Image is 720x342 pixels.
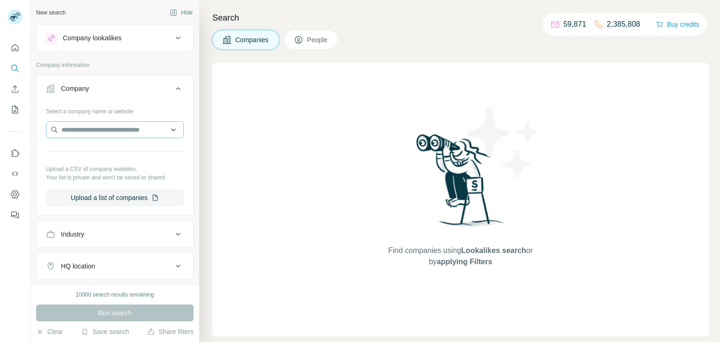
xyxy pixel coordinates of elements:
button: Use Surfe API [7,165,22,182]
button: Save search [81,327,129,336]
button: Company lookalikes [37,27,193,49]
button: Buy credits [656,18,699,31]
button: Search [7,60,22,77]
span: People [307,35,329,45]
button: Upload a list of companies [46,189,184,206]
img: Surfe Illustration - Stars [461,100,545,185]
button: Clear [36,327,63,336]
span: Find companies using or by [385,245,535,268]
img: Surfe Illustration - Woman searching with binoculars [412,132,510,236]
button: Industry [37,223,193,245]
div: New search [36,8,66,17]
button: Enrich CSV [7,81,22,97]
button: My lists [7,101,22,118]
div: Company [61,84,89,93]
div: Industry [61,230,84,239]
button: Share filters [147,327,194,336]
span: Lookalikes search [461,246,526,254]
div: Company lookalikes [63,33,121,43]
p: 59,871 [563,19,586,30]
button: Dashboard [7,186,22,203]
button: Company [37,77,193,104]
span: Companies [235,35,270,45]
button: Hide [163,6,199,20]
div: 10000 search results remaining [75,290,154,299]
p: Your list is private and won't be saved or shared. [46,173,184,182]
div: HQ location [61,261,95,271]
p: 2,385,808 [607,19,640,30]
h4: Search [212,11,709,24]
button: Quick start [7,39,22,56]
p: Company information [36,61,194,69]
button: HQ location [37,255,193,277]
button: Feedback [7,207,22,223]
button: Use Surfe on LinkedIn [7,145,22,162]
p: Upload a CSV of company websites. [46,165,184,173]
span: applying Filters [437,258,492,266]
div: Select a company name or website [46,104,184,116]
